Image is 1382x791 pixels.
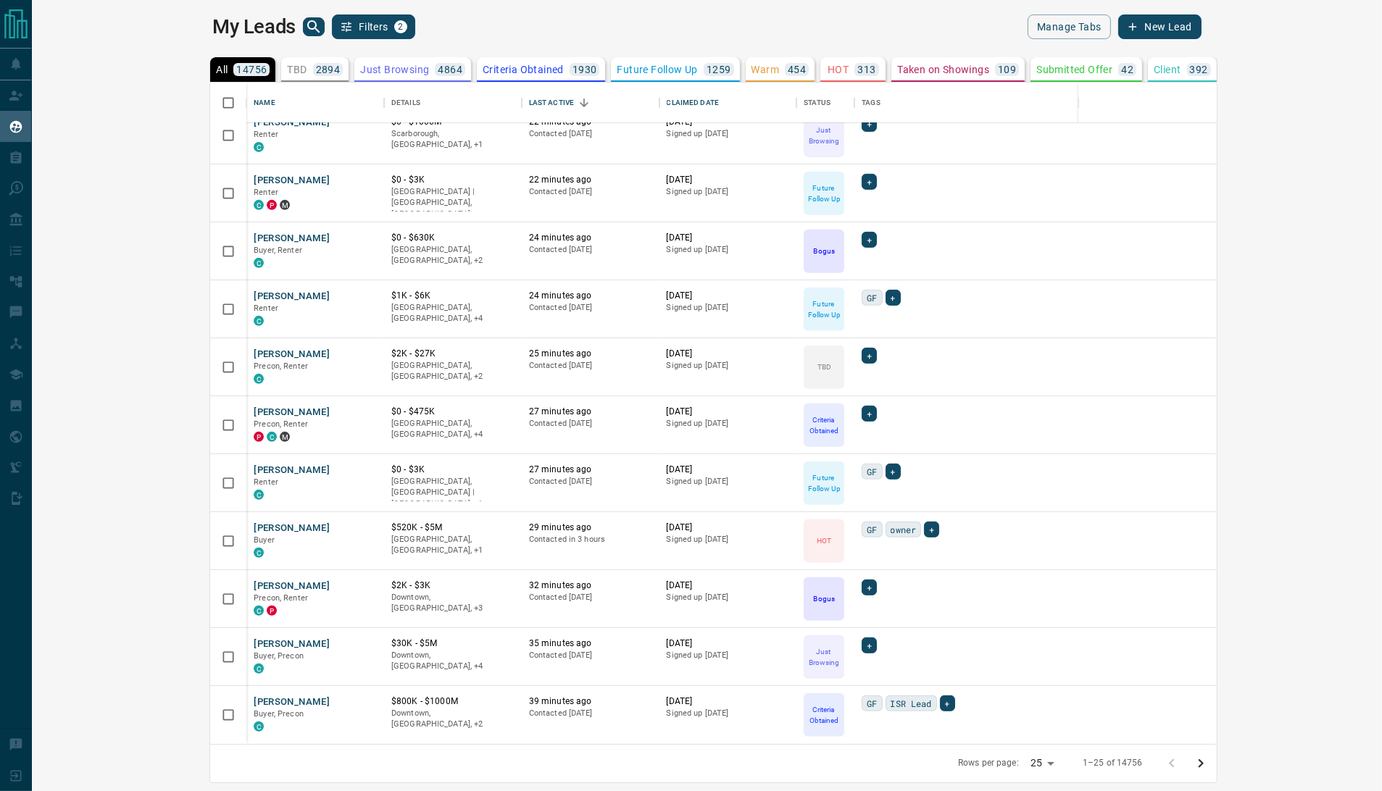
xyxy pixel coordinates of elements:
[529,244,652,256] p: Contacted [DATE]
[438,64,462,75] p: 4864
[667,695,790,708] p: [DATE]
[667,476,790,487] p: Signed up [DATE]
[867,580,872,595] span: +
[667,232,790,244] p: [DATE]
[254,188,278,197] span: Renter
[391,406,515,418] p: $0 - $475K
[254,651,304,661] span: Buyer, Precon
[667,708,790,719] p: Signed up [DATE]
[891,696,932,711] span: ISR Lead
[529,418,652,430] p: Contacted [DATE]
[867,175,872,189] span: +
[254,535,275,545] span: Buyer
[1186,749,1215,778] button: Go to next page
[804,83,831,123] div: Status
[867,464,877,479] span: GF
[254,258,264,268] div: condos.ca
[391,534,515,556] p: Toronto
[391,418,515,440] p: Midtown, West End, Toronto, Oakville
[254,419,308,429] span: Precon, Renter
[867,406,872,421] span: +
[529,650,652,661] p: Contacted [DATE]
[667,534,790,545] p: Signed up [DATE]
[891,290,896,305] span: +
[216,64,228,75] p: All
[254,593,308,603] span: Precon, Renter
[529,186,652,198] p: Contacted [DATE]
[940,695,955,711] div: +
[391,232,515,244] p: $0 - $630K
[924,522,939,537] div: +
[862,348,877,364] div: +
[617,64,697,75] p: Future Follow Up
[814,593,835,604] p: Bogus
[1190,64,1208,75] p: 392
[391,476,515,510] p: Toronto
[814,246,835,256] p: Bogus
[867,233,872,247] span: +
[254,579,330,593] button: [PERSON_NAME]
[529,348,652,360] p: 25 minutes ago
[529,290,652,302] p: 24 minutes ago
[254,374,264,384] div: condos.ca
[391,186,515,220] p: [GEOGRAPHIC_DATA] | [GEOGRAPHIC_DATA], [GEOGRAPHIC_DATA]
[667,290,790,302] p: [DATE]
[529,534,652,545] p: Contacted in 3 hours
[707,64,731,75] p: 1259
[667,522,790,534] p: [DATE]
[529,637,652,650] p: 35 minutes ago
[929,522,934,537] span: +
[529,128,652,140] p: Contacted [DATE]
[391,360,515,382] p: Midtown | Central, Toronto
[667,186,790,198] p: Signed up [DATE]
[828,64,849,75] p: HOT
[817,535,831,546] p: HOT
[867,696,877,711] span: GF
[254,432,264,442] div: property.ca
[236,64,267,75] p: 14756
[391,522,515,534] p: $520K - $5M
[667,464,790,476] p: [DATE]
[998,64,1016,75] p: 109
[867,290,877,305] span: GF
[332,14,415,39] button: Filters2
[945,696,950,711] span: +
[280,200,290,210] div: mrloft.ca
[267,606,277,616] div: property.ca
[522,83,659,123] div: Last Active
[391,637,515,650] p: $30K - $5M
[529,579,652,592] p: 32 minutes ago
[667,650,790,661] p: Signed up [DATE]
[667,174,790,186] p: [DATE]
[752,64,780,75] p: Warm
[886,290,901,306] div: +
[796,83,854,123] div: Status
[391,348,515,360] p: $2K - $27K
[667,406,790,418] p: [DATE]
[384,83,522,123] div: Details
[805,704,843,726] p: Criteria Obtained
[659,83,797,123] div: Claimed Date
[391,592,515,614] p: Midtown | Central, Toronto, Oakville
[246,83,384,123] div: Name
[391,579,515,592] p: $2K - $3K
[254,721,264,732] div: condos.ca
[529,476,652,487] p: Contacted [DATE]
[529,464,652,476] p: 27 minutes ago
[254,637,330,651] button: [PERSON_NAME]
[862,637,877,653] div: +
[254,490,264,500] div: condos.ca
[805,125,843,146] p: Just Browsing
[867,348,872,363] span: +
[280,432,290,442] div: mrloft.ca
[254,522,330,535] button: [PERSON_NAME]
[891,464,896,479] span: +
[254,695,330,709] button: [PERSON_NAME]
[391,695,515,708] p: $800K - $1000M
[1118,14,1202,39] button: New Lead
[667,579,790,592] p: [DATE]
[254,548,264,558] div: condos.ca
[254,200,264,210] div: condos.ca
[573,64,597,75] p: 1930
[667,592,790,603] p: Signed up [DATE]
